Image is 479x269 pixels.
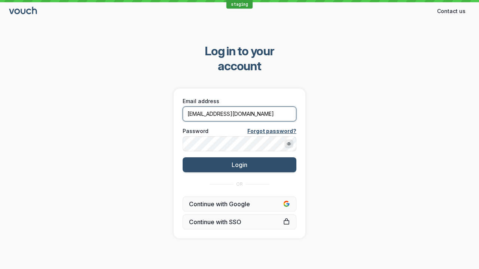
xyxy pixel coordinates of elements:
[247,127,296,135] a: Forgot password?
[236,181,243,187] span: OR
[232,161,247,168] span: Login
[437,7,466,15] span: Contact us
[184,44,296,74] span: Log in to your account
[183,157,296,172] button: Login
[284,139,293,148] button: Show password
[189,218,290,226] span: Continue with SSO
[9,8,38,15] a: Go to sign in
[183,127,208,135] span: Password
[189,200,290,208] span: Continue with Google
[183,197,296,211] button: Continue with Google
[433,5,470,17] button: Contact us
[183,98,219,105] span: Email address
[183,214,296,229] a: Continue with SSO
